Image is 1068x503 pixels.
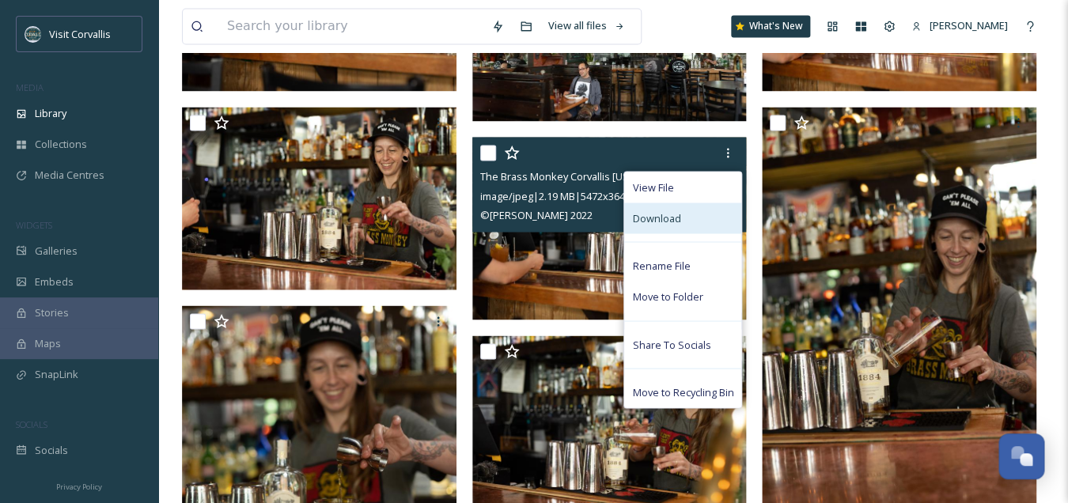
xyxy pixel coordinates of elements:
[16,219,52,231] span: WIDGETS
[540,10,633,41] a: View all files
[480,207,593,221] span: © [PERSON_NAME] 2022
[930,18,1008,32] span: [PERSON_NAME]
[35,137,87,152] span: Collections
[182,107,456,289] img: The Brass Monkey Corvallis Oregon (57).jpg
[632,384,733,399] span: Move to Recycling Bin
[56,482,102,492] span: Privacy Policy
[35,244,78,259] span: Galleries
[632,210,680,225] span: Download
[632,180,673,195] span: View File
[56,476,102,495] a: Privacy Policy
[632,289,703,304] span: Move to Folder
[632,337,710,352] span: Share To Socials
[632,258,690,273] span: Rename File
[35,367,78,382] span: SnapLink
[35,305,69,320] span: Stories
[998,433,1044,479] button: Open Chat
[731,15,810,37] a: What's New
[35,274,74,289] span: Embeds
[219,9,483,43] input: Search your library
[35,106,66,121] span: Library
[16,81,44,93] span: MEDIA
[16,418,47,430] span: SOCIALS
[480,169,702,183] span: The Brass Monkey Corvallis [US_STATE] (59).jpg
[35,443,68,458] span: Socials
[49,27,111,41] span: Visit Corvallis
[25,26,41,42] img: visit-corvallis-badge-dark-blue-orange%281%29.png
[35,168,104,183] span: Media Centres
[35,336,61,351] span: Maps
[480,188,631,202] span: image/jpeg | 2.19 MB | 5472 x 3648
[903,10,1016,41] a: [PERSON_NAME]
